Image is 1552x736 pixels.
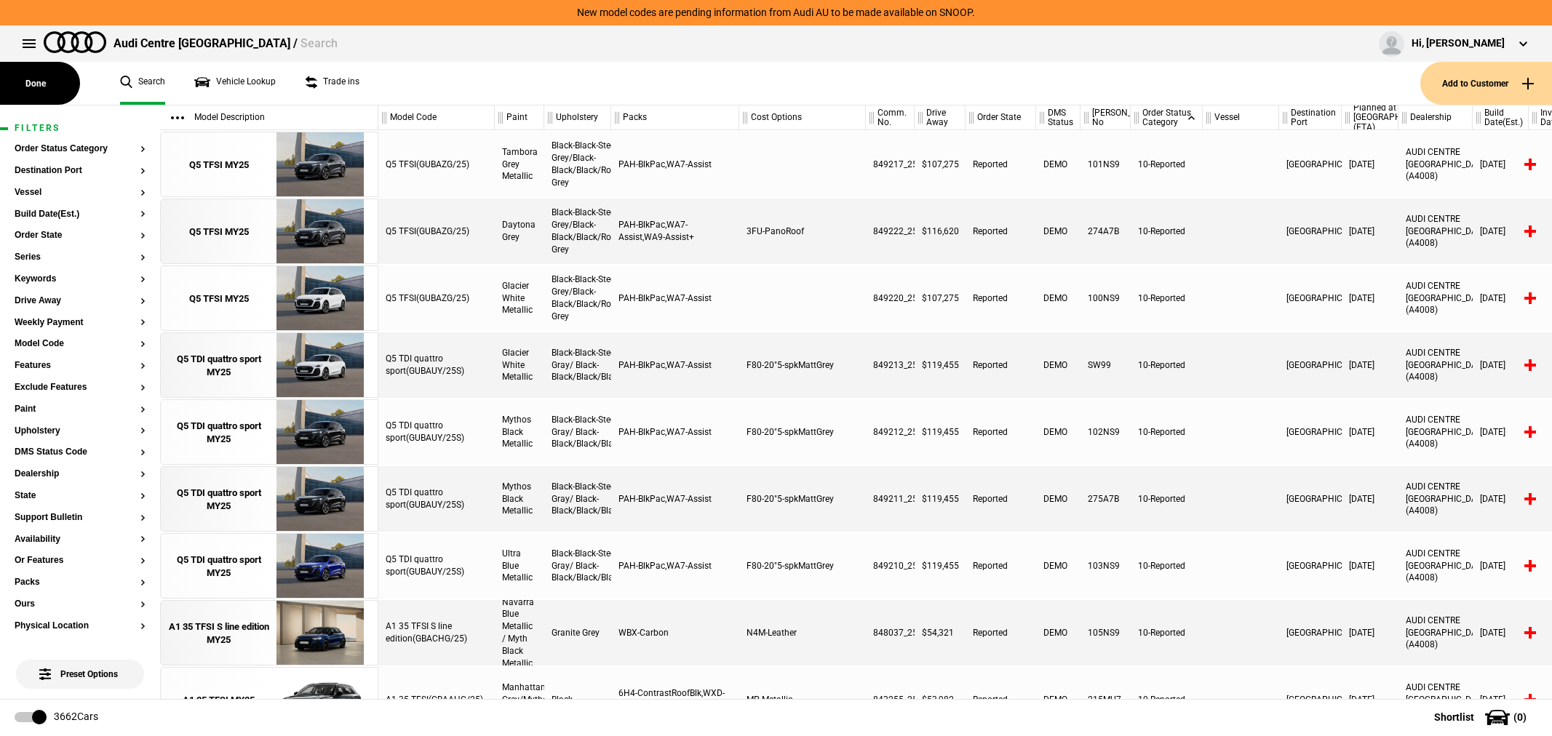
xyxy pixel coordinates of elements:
[1412,36,1505,51] div: Hi, [PERSON_NAME]
[866,466,915,532] div: 849211_25
[1131,667,1203,732] div: 10-Reported
[269,668,370,733] img: Audi_GBAAHG_25_KR_H10E_6H4_PX2_WXD_CV1_6FB_(Nadin:_6FB_6H4_C41_CV1_PX2_WXD)_ext.png
[301,36,338,50] span: Search
[269,266,370,332] img: Audi_GUBAZG_25_FW_2Y2Y_PAH_WA7_6FJ_F80_H65_(Nadin:_6FJ_C56_F80_H65_PAH_S9S_WA7)_ext.png
[15,556,146,577] section: Or Features
[168,353,269,379] div: Q5 TDI quattro sport MY25
[15,621,146,631] button: Physical Location
[966,105,1035,130] div: Order State
[15,599,146,609] button: Ours
[1279,533,1342,599] div: [GEOGRAPHIC_DATA]
[168,333,269,399] a: Q5 TDI quattro sport MY25
[1081,265,1131,331] div: 100NS9
[611,332,739,398] div: PAH-BlkPac,WA7-Assist
[44,31,106,53] img: audi.png
[378,105,494,130] div: Model Code
[1036,105,1080,130] div: DMS Status
[915,105,965,130] div: Drive Away
[915,667,966,732] div: $53,982
[1279,132,1342,197] div: [GEOGRAPHIC_DATA]
[611,667,739,732] div: 6H4-ContrastRoofBlk,WXD-Style18_7Spk
[915,466,966,532] div: $119,455
[15,447,146,469] section: DMS Status Code
[1036,399,1081,465] div: DEMO
[189,159,249,172] div: Q5 TFSI MY25
[495,399,544,465] div: Mythos Black Metallic
[269,333,370,399] img: Audi_GUBAUY_25S_GX_2Y2Y_PAH_WA7_5MB_6FJ_WXC_PWL_F80_H65_(Nadin:_5MB_6FJ_C56_F80_H65_PAH_PWL_S9S_W...
[15,274,146,296] section: Keywords
[866,199,915,264] div: 849222_25
[1398,132,1473,197] div: AUDI CENTRE [GEOGRAPHIC_DATA] (A4008)
[15,361,146,371] button: Features
[1036,132,1081,197] div: DEMO
[966,533,1036,599] div: Reported
[1036,466,1081,532] div: DEMO
[15,513,146,523] button: Support Bulletin
[1398,667,1473,732] div: AUDI CENTRE [GEOGRAPHIC_DATA] (A4008)
[866,332,915,398] div: 849213_25
[183,694,255,707] div: A1 35 TFSI MY25
[15,166,146,188] section: Destination Port
[966,399,1036,465] div: Reported
[1131,399,1203,465] div: 10-Reported
[378,466,495,532] div: Q5 TDI quattro sport(GUBAUY/25S)
[168,668,269,733] a: A1 35 TFSI MY25
[15,361,146,383] section: Features
[611,533,739,599] div: PAH-BlkPac,WA7-Assist
[15,209,146,220] button: Build Date(Est.)
[15,513,146,535] section: Support Bulletin
[611,399,739,465] div: PAH-BlkPac,WA7-Assist
[915,533,966,599] div: $119,455
[966,265,1036,331] div: Reported
[611,466,739,532] div: PAH-BlkPac,WA7-Assist
[1279,265,1342,331] div: [GEOGRAPHIC_DATA]
[1473,265,1529,331] div: [DATE]
[1081,105,1130,130] div: [PERSON_NAME] No
[269,199,370,265] img: Audi_GUBAZG_25_FW_6Y6Y_3FU_WA9_PAH_WA7_6FJ_PYH_F80_H65_(Nadin:_3FU_6FJ_C56_F80_H65_PAH_PYH_S9S_WA...
[15,577,146,588] button: Packs
[15,535,146,545] button: Availability
[915,399,966,465] div: $119,455
[1342,667,1398,732] div: [DATE]
[495,600,544,665] div: Navarra Blue Metallic / Myth Black Metallic
[739,533,866,599] div: F80-20"5-spkMattGrey
[269,534,370,599] img: Audi_GUBAUY_25S_GX_6I6I_PAH_WA7_5MB_6FJ_WXC_PWL_F80_H65_(Nadin:_5MB_6FJ_C56_F80_H65_PAH_PWL_S9S_W...
[866,533,915,599] div: 849210_25
[160,105,378,130] div: Model Description
[1081,332,1131,398] div: SW99
[611,600,739,665] div: WBX-Carbon
[15,252,146,263] button: Series
[15,556,146,566] button: Or Features
[1131,332,1203,398] div: 10-Reported
[1342,199,1398,264] div: [DATE]
[1131,265,1203,331] div: 10-Reported
[15,404,146,415] button: Paint
[1342,132,1398,197] div: [DATE]
[1279,105,1341,130] div: Destination Port
[495,199,544,264] div: Daytona Grey
[739,399,866,465] div: F80-20"5-spkMattGrey
[168,400,269,465] a: Q5 TDI quattro sport MY25
[1203,105,1278,130] div: Vessel
[1473,667,1529,732] div: [DATE]
[611,199,739,264] div: PAH-BlkPac,WA7-Assist,WA9-Assist+
[120,62,165,105] a: Search
[15,144,146,154] button: Order Status Category
[495,105,544,130] div: Paint
[611,132,739,197] div: PAH-BlkPac,WA7-Assist
[1279,600,1342,665] div: [GEOGRAPHIC_DATA]
[269,467,370,532] img: Audi_GUBAUY_25S_GX_0E0E_PAH_WA7_5MB_6FJ_WXC_PWL_F80_H65_(Nadin:_5MB_6FJ_C56_F80_H65_PAH_PWL_S9S_W...
[1398,199,1473,264] div: AUDI CENTRE [GEOGRAPHIC_DATA] (A4008)
[739,332,866,398] div: F80-20"5-spkMattGrey
[15,188,146,198] button: Vessel
[54,710,98,724] div: 3662 Cars
[378,332,495,398] div: Q5 TDI quattro sport(GUBAUY/25S)
[966,600,1036,665] div: Reported
[966,466,1036,532] div: Reported
[611,105,739,130] div: Packs
[15,469,146,491] section: Dealership
[168,553,269,580] div: Q5 TDI quattro sport MY25
[544,399,611,465] div: Black-Black-Steel Gray/ Black-Black/Black/Black
[915,265,966,331] div: $107,275
[1131,199,1203,264] div: 10-Reported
